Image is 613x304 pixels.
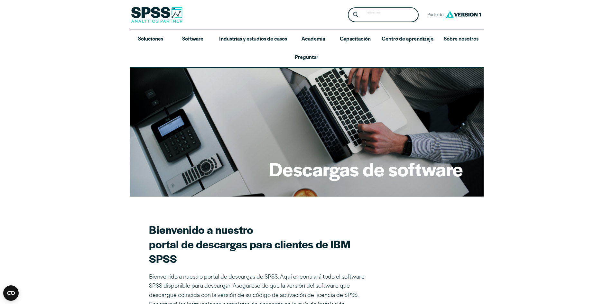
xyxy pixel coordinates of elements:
font: Descargas de software [269,155,463,182]
a: Sobre nosotros [439,30,484,49]
font: portal de descargas para clientes de IBM SPSS [149,236,350,266]
img: Socio de análisis de SPSS [131,7,182,23]
a: Centro de aprendizaje [376,30,439,49]
font: Academia [302,37,325,42]
font: Soluciones [138,37,163,42]
a: Preguntar [130,49,484,67]
font: Parte de [427,13,443,17]
font: Preguntar [295,55,318,60]
button: Open CMP widget [3,285,19,301]
font: Centro de aprendizaje [382,37,433,42]
font: Industrias y estudios de casos [219,37,287,42]
a: Industrias y estudios de casos [214,30,292,49]
font: Software [182,37,203,42]
a: Software [172,30,214,49]
font: Sobre nosotros [444,37,478,42]
svg: Icono de lupa de búsqueda [353,12,358,17]
nav: Versión de escritorio del menú principal del sitio [130,30,484,67]
a: Academia [292,30,334,49]
font: Capacitación [340,37,371,42]
a: Soluciones [130,30,172,49]
img: Logotipo de la versión 1 [444,9,483,21]
form: Formulario de búsqueda del encabezado del sitio [348,7,419,23]
font: Bienvenido a nuestro [149,222,253,237]
button: Icono de lupa de búsqueda [349,9,361,21]
a: Capacitación [334,30,376,49]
